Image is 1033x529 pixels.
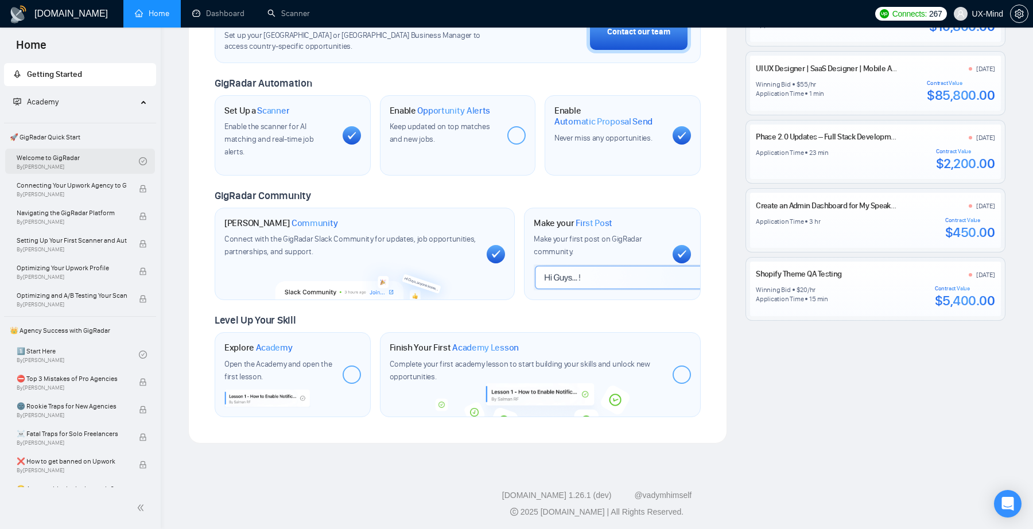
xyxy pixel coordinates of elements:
[756,132,902,142] a: Phase 2.0 Updates – Full Stack Development
[510,508,518,516] span: copyright
[17,456,127,467] span: ❌ How to get banned on Upwork
[139,351,147,359] span: check-circle
[390,105,491,116] h1: Enable
[17,412,127,419] span: By [PERSON_NAME]
[13,70,21,78] span: rocket
[935,292,995,309] div: $5,400.00
[17,262,127,274] span: Optimizing Your Upwork Profile
[192,9,244,18] a: dashboardDashboard
[9,5,28,24] img: logo
[927,80,995,87] div: Contract Value
[224,122,313,157] span: Enable the scanner for AI matching and real-time job alerts.
[892,7,927,20] span: Connects:
[17,428,127,439] span: ☠️ Fatal Traps for Solo Freelancers
[17,290,127,301] span: Optimizing and A/B Testing Your Scanner for Better Results
[756,217,803,226] div: Application Time
[390,122,490,144] span: Keep updated on top matches and new jobs.
[137,502,148,514] span: double-left
[756,285,790,294] div: Winning Bid
[139,378,147,386] span: lock
[17,384,127,391] span: By [PERSON_NAME]
[256,342,293,353] span: Academy
[390,359,650,382] span: Complete your first academy lesson to start building your skills and unlock new opportunities.
[139,240,147,248] span: lock
[17,301,127,308] span: By [PERSON_NAME]
[257,105,289,116] span: Scanner
[17,373,127,384] span: ⛔ Top 3 Mistakes of Pro Agencies
[756,64,925,73] a: UI UX Designer | SaaS Designer | Mobile App Design
[139,461,147,469] span: lock
[554,116,653,127] span: Automatic Proposal Send
[797,80,801,89] div: $
[17,207,127,219] span: Navigating the GigRadar Platform
[807,285,815,294] div: /hr
[17,483,127,495] span: 😭 Account blocked: what to do?
[809,148,829,157] div: 23 min
[17,400,127,412] span: 🌚 Rookie Traps for New Agencies
[13,97,59,107] span: Academy
[587,11,691,53] button: Contact our team
[576,217,612,229] span: First Post
[1010,5,1028,23] button: setting
[139,295,147,303] span: lock
[224,30,504,52] span: Set up your [GEOGRAPHIC_DATA] or [GEOGRAPHIC_DATA] Business Manager to access country-specific op...
[417,105,490,116] span: Opportunity Alerts
[936,148,995,155] div: Contract Value
[17,439,127,446] span: By [PERSON_NAME]
[809,217,820,226] div: 3 hr
[224,217,338,229] h1: [PERSON_NAME]
[215,314,296,326] span: Level Up Your Skill
[17,191,127,198] span: By [PERSON_NAME]
[5,126,155,149] span: 🚀 GigRadar Quick Start
[17,274,127,281] span: By [PERSON_NAME]
[139,433,147,441] span: lock
[800,285,807,294] div: 20
[1011,9,1028,18] span: setting
[976,64,995,73] div: [DATE]
[756,294,803,304] div: Application Time
[994,490,1022,518] div: Open Intercom Messenger
[634,491,692,500] a: @vadymhimself
[927,87,995,104] div: $85,800.00
[27,97,59,107] span: Academy
[800,80,808,89] div: 55
[756,269,842,279] a: Shopify Theme QA Testing
[534,217,612,229] h1: Make your
[17,180,127,191] span: Connecting Your Upwork Agency to GigRadar
[756,201,976,211] a: Create an Admin Dashboard for My SpeakerEvent Finder™ Software
[17,149,139,174] a: Welcome to GigRadarBy[PERSON_NAME]
[139,157,147,165] span: check-circle
[935,285,995,292] div: Contract Value
[5,319,155,342] span: 👑 Agency Success with GigRadar
[797,285,801,294] div: $
[224,359,332,382] span: Open the Academy and open the first lesson.
[4,63,156,86] li: Getting Started
[756,89,803,98] div: Application Time
[976,270,995,279] div: [DATE]
[607,26,670,38] div: Contact our team
[267,9,310,18] a: searchScanner
[139,212,147,220] span: lock
[534,234,642,256] span: Make your first post on GigRadar community.
[17,467,127,474] span: By [PERSON_NAME]
[215,77,312,90] span: GigRadar Automation
[945,224,995,241] div: $450.00
[809,89,824,98] div: 1 min
[957,10,965,18] span: user
[452,342,519,353] span: Academy Lesson
[976,133,995,142] div: [DATE]
[215,189,311,202] span: GigRadar Community
[976,201,995,211] div: [DATE]
[17,219,127,225] span: By [PERSON_NAME]
[929,7,942,20] span: 267
[808,80,816,89] div: /hr
[390,342,519,353] h1: Finish Your First
[17,246,127,253] span: By [PERSON_NAME]
[292,217,338,229] span: Community
[139,406,147,414] span: lock
[880,9,889,18] img: upwork-logo.png
[17,342,139,367] a: 1️⃣ Start HereBy[PERSON_NAME]
[139,267,147,275] span: lock
[554,105,663,127] h1: Enable
[13,98,21,106] span: fund-projection-screen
